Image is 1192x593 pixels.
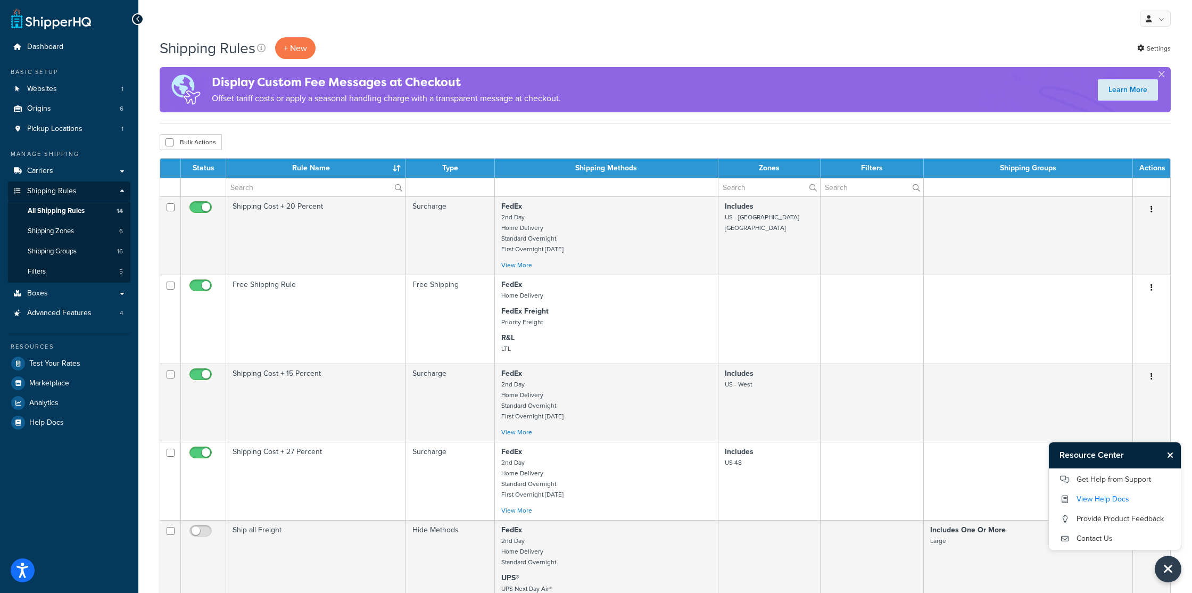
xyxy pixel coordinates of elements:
span: 4 [120,309,123,318]
small: US - [GEOGRAPHIC_DATA] [GEOGRAPHIC_DATA] [725,212,799,233]
strong: FedEx [501,446,522,457]
p: Offset tariff costs or apply a seasonal handling charge with a transparent message at checkout. [212,91,561,106]
button: Bulk Actions [160,134,222,150]
span: Advanced Features [27,309,92,318]
h1: Shipping Rules [160,38,255,59]
small: Home Delivery [501,291,543,300]
div: Resources [8,342,130,351]
li: Pickup Locations [8,119,130,139]
a: Provide Product Feedback [1059,510,1170,528]
a: View More [501,260,532,270]
td: Surcharge [406,442,495,520]
a: View More [501,506,532,515]
span: 16 [117,247,123,256]
a: Test Your Rates [8,354,130,373]
td: Free Shipping Rule [226,275,406,364]
small: US 48 [725,458,742,467]
small: 2nd Day Home Delivery Standard Overnight [501,536,556,567]
li: Shipping Groups [8,242,130,261]
a: Shipping Rules [8,182,130,201]
span: Origins [27,104,51,113]
small: US - West [725,380,752,389]
strong: FedEx Freight [501,306,549,317]
th: Rule Name : activate to sort column ascending [226,159,406,178]
span: Marketplace [29,379,69,388]
a: Learn More [1098,79,1158,101]
input: Search [821,178,923,196]
th: Zones [718,159,821,178]
input: Search [718,178,820,196]
strong: FedEx [501,279,522,290]
button: Close Resource Center [1162,449,1181,462]
small: 2nd Day Home Delivery Standard Overnight First Overnight [DATE] [501,458,564,499]
th: Type [406,159,495,178]
span: 6 [119,227,123,236]
a: All Shipping Rules 14 [8,201,130,221]
span: 6 [120,104,123,113]
span: Help Docs [29,418,64,427]
a: View Help Docs [1059,491,1170,508]
strong: FedEx [501,524,522,536]
th: Filters [821,159,923,178]
a: Get Help from Support [1059,471,1170,488]
td: Shipping Cost + 27 Percent [226,442,406,520]
span: Websites [27,85,57,94]
a: Filters 5 [8,262,130,282]
th: Shipping Methods [495,159,719,178]
small: LTL [501,344,511,353]
strong: Includes One Or More [930,524,1006,536]
li: Filters [8,262,130,282]
a: Contact Us [1059,530,1170,547]
span: 1 [121,125,123,134]
h3: Resource Center [1049,442,1162,468]
a: ShipperHQ Home [11,8,91,29]
strong: Includes [725,446,754,457]
button: Close Resource Center [1155,556,1181,582]
h4: Display Custom Fee Messages at Checkout [212,73,561,91]
td: Free Shipping [406,275,495,364]
th: Status [181,159,226,178]
span: Shipping Rules [27,187,77,196]
a: Carriers [8,161,130,181]
span: Shipping Groups [28,247,77,256]
span: Test Your Rates [29,359,80,368]
small: 2nd Day Home Delivery Standard Overnight First Overnight [DATE] [501,212,564,254]
strong: R&L [501,332,515,343]
a: Help Docs [8,413,130,432]
a: Origins 6 [8,99,130,119]
td: Surcharge [406,364,495,442]
span: Shipping Zones [28,227,74,236]
span: 14 [117,207,123,216]
a: Marketplace [8,374,130,393]
li: Dashboard [8,37,130,57]
td: Shipping Cost + 20 Percent [226,196,406,275]
span: Carriers [27,167,53,176]
span: Dashboard [27,43,63,52]
li: All Shipping Rules [8,201,130,221]
div: Manage Shipping [8,150,130,159]
li: Origins [8,99,130,119]
strong: Includes [725,368,754,379]
div: Basic Setup [8,68,130,77]
a: Advanced Features 4 [8,303,130,323]
span: Filters [28,267,46,276]
span: Analytics [29,399,59,408]
th: Shipping Groups [924,159,1133,178]
strong: UPS® [501,572,519,583]
strong: FedEx [501,201,522,212]
td: Surcharge [406,196,495,275]
td: Shipping Cost + 15 Percent [226,364,406,442]
strong: FedEx [501,368,522,379]
input: Search [226,178,405,196]
li: Shipping Zones [8,221,130,241]
small: 2nd Day Home Delivery Standard Overnight First Overnight [DATE] [501,380,564,421]
a: Settings [1137,41,1171,56]
a: Analytics [8,393,130,413]
li: Shipping Rules [8,182,130,283]
th: Actions [1133,159,1170,178]
strong: Includes [725,201,754,212]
